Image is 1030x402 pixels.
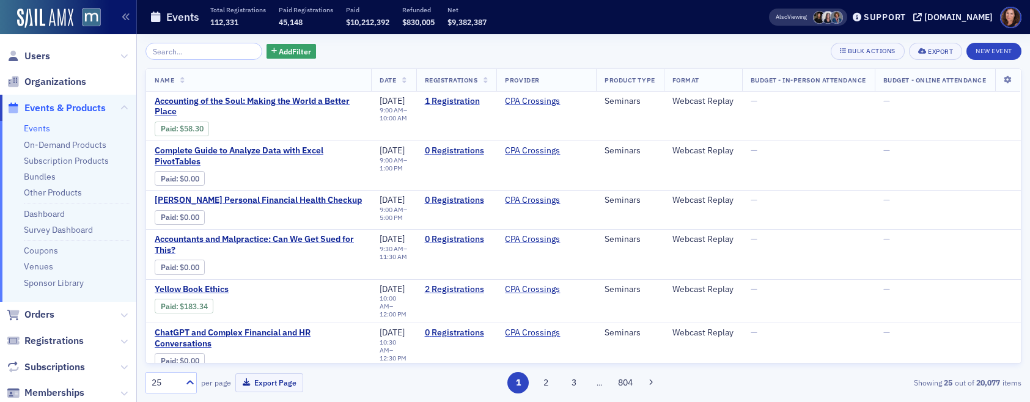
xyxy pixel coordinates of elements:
[380,327,405,338] span: [DATE]
[155,195,362,206] span: Walter Haig's Personal Financial Health Checkup
[672,195,734,206] div: Webcast Replay
[505,145,560,156] a: CPA Crossings
[605,96,655,107] div: Seminars
[380,354,406,362] time: 12:30 PM
[883,145,890,156] span: —
[380,156,407,172] div: –
[928,48,953,55] div: Export
[380,205,403,214] time: 9:00 AM
[605,327,655,338] div: Seminars
[161,302,180,311] span: :
[180,356,199,365] span: $0.00
[155,195,362,206] a: [PERSON_NAME] Personal Financial Health Checkup
[535,372,557,393] button: 2
[425,76,478,84] span: Registrations
[913,13,997,21] button: [DOMAIN_NAME]
[155,96,362,117] span: Accounting of the Soul: Making the World a Better Place
[751,327,757,338] span: —
[161,124,180,133] span: :
[380,294,396,310] time: 10:00 AM
[605,284,655,295] div: Seminars
[155,327,362,349] a: ChatGPT and Complex Financial and HR Conversations
[505,234,560,245] a: CPA Crossings
[7,360,85,374] a: Subscriptions
[7,386,84,400] a: Memberships
[24,261,53,272] a: Venues
[7,101,106,115] a: Events & Products
[279,46,311,57] span: Add Filter
[380,145,405,156] span: [DATE]
[155,122,209,136] div: Paid: 1 - $5830
[614,372,636,393] button: 804
[155,353,205,368] div: Paid: 0 - $0
[380,310,406,318] time: 12:00 PM
[380,213,403,222] time: 5:00 PM
[145,43,262,60] input: Search…
[161,263,176,272] a: Paid
[505,145,582,156] span: CPA Crossings
[425,96,488,107] a: 1 Registration
[24,386,84,400] span: Memberships
[152,376,178,389] div: 25
[380,194,405,205] span: [DATE]
[974,377,1002,388] strong: 20,077
[672,327,734,338] div: Webcast Replay
[380,206,407,222] div: –
[24,308,54,321] span: Orders
[380,233,405,244] span: [DATE]
[24,277,84,288] a: Sponsor Library
[380,164,403,172] time: 1:00 PM
[883,233,890,244] span: —
[447,5,487,14] p: Net
[155,145,362,167] a: Complete Guide to Analyze Data with Excel PivotTables
[776,13,787,21] div: Also
[346,17,389,27] span: $10,212,392
[672,234,734,245] div: Webcast Replay
[505,96,582,107] span: CPA Crossings
[210,17,238,27] span: 112,331
[751,145,757,156] span: —
[505,195,582,206] span: CPA Crossings
[883,283,890,294] span: —
[24,208,65,219] a: Dashboard
[24,155,109,166] a: Subscription Products
[672,76,699,84] span: Format
[24,171,56,182] a: Bundles
[24,49,50,63] span: Users
[380,245,407,261] div: –
[73,8,101,29] a: View Homepage
[672,284,734,295] div: Webcast Replay
[425,327,488,338] a: 0 Registrations
[380,106,407,122] div: –
[738,377,1021,388] div: Showing out of items
[7,75,86,89] a: Organizations
[402,17,435,27] span: $830,005
[505,234,582,245] span: CPA Crossings
[563,372,584,393] button: 3
[505,96,560,107] a: CPA Crossings
[24,75,86,89] span: Organizations
[505,327,582,338] span: CPA Crossings
[505,195,560,206] a: CPA Crossings
[1000,7,1021,28] span: Profile
[155,284,360,295] span: Yellow Book Ethics
[24,224,93,235] a: Survey Dashboard
[605,234,655,245] div: Seminars
[966,45,1021,56] a: New Event
[380,106,403,114] time: 9:00 AM
[380,338,407,362] div: –
[24,101,106,115] span: Events & Products
[848,48,896,54] div: Bulk Actions
[155,299,213,313] div: Paid: 2 - $18334
[425,145,488,156] a: 0 Registrations
[161,302,176,311] a: Paid
[24,123,50,134] a: Events
[161,213,176,222] a: Paid
[380,294,407,318] div: –
[155,171,205,186] div: Paid: 0 - $0
[24,187,82,198] a: Other Products
[155,260,205,274] div: Paid: 0 - $0
[161,124,176,133] a: Paid
[380,95,405,106] span: [DATE]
